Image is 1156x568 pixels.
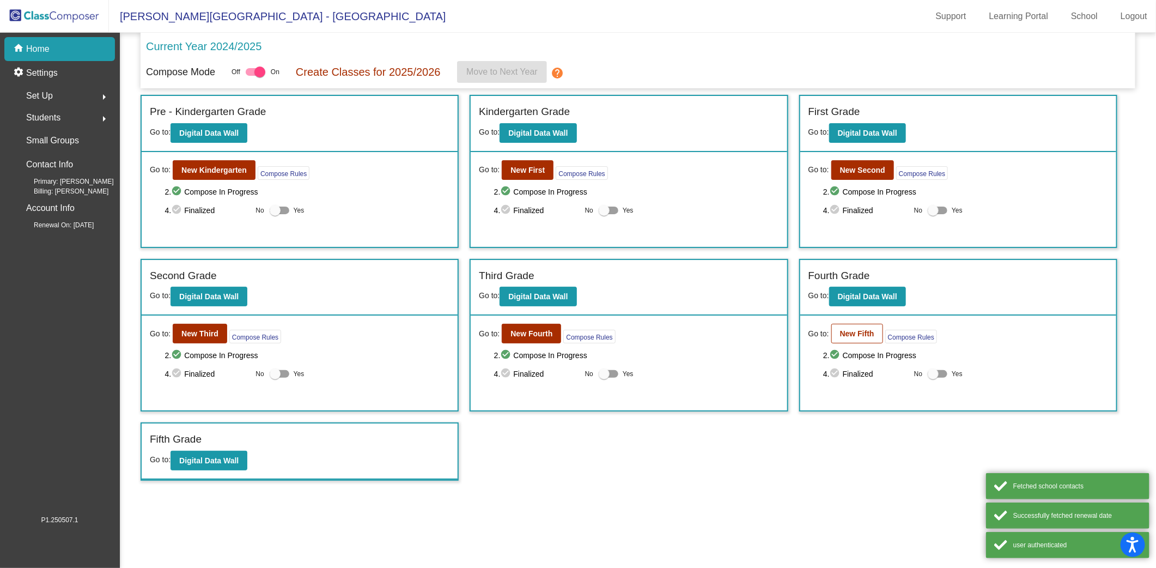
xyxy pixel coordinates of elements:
[150,291,171,300] span: Go to:
[500,123,576,143] button: Digital Data Wall
[146,38,261,55] p: Current Year 2024/2025
[502,324,561,343] button: New Fourth
[502,160,553,180] button: New First
[150,328,171,340] span: Go to:
[16,177,114,186] span: Primary: [PERSON_NAME]
[808,268,870,284] label: Fourth Grade
[585,369,593,379] span: No
[26,201,75,216] p: Account Info
[808,328,829,340] span: Go to:
[831,160,894,180] button: New Second
[510,166,545,174] b: New First
[26,157,73,172] p: Contact Info
[829,287,906,306] button: Digital Data Wall
[150,164,171,176] span: Go to:
[838,129,897,137] b: Digital Data Wall
[150,104,266,120] label: Pre - Kindergarten Grade
[26,43,50,56] p: Home
[232,67,240,77] span: Off
[171,123,247,143] button: Digital Data Wall
[494,204,580,217] span: 4. Finalized
[808,164,829,176] span: Go to:
[457,61,547,83] button: Move to Next Year
[479,268,534,284] label: Third Grade
[150,268,217,284] label: Second Grade
[563,330,615,343] button: Compose Rules
[829,123,906,143] button: Digital Data Wall
[26,133,79,148] p: Small Groups
[466,67,538,76] span: Move to Next Year
[952,204,963,217] span: Yes
[914,206,922,215] span: No
[830,204,843,217] mat-icon: check_circle
[271,67,279,77] span: On
[181,329,218,338] b: New Third
[585,206,593,215] span: No
[823,367,909,380] span: 4. Finalized
[150,432,202,448] label: Fifth Grade
[823,185,1108,198] span: 2. Compose In Progress
[26,110,60,125] span: Students
[13,67,26,80] mat-icon: settings
[508,292,568,301] b: Digital Data Wall
[171,204,184,217] mat-icon: check_circle
[150,455,171,464] span: Go to:
[165,367,251,380] span: 4. Finalized
[165,349,450,362] span: 2. Compose In Progress
[500,287,576,306] button: Digital Data Wall
[952,367,963,380] span: Yes
[173,160,255,180] button: New Kindergarten
[165,204,251,217] span: 4. Finalized
[494,349,779,362] span: 2. Compose In Progress
[830,367,843,380] mat-icon: check_circle
[146,65,215,80] p: Compose Mode
[26,67,58,80] p: Settings
[896,166,948,180] button: Compose Rules
[479,291,500,300] span: Go to:
[255,369,264,379] span: No
[16,220,94,230] span: Renewal On: [DATE]
[171,287,247,306] button: Digital Data Wall
[623,204,634,217] span: Yes
[173,324,227,343] button: New Third
[808,291,829,300] span: Go to:
[171,185,184,198] mat-icon: check_circle
[494,367,580,380] span: 4. Finalized
[109,8,446,25] span: [PERSON_NAME][GEOGRAPHIC_DATA] - [GEOGRAPHIC_DATA]
[501,367,514,380] mat-icon: check_circle
[1112,8,1156,25] a: Logout
[510,329,552,338] b: New Fourth
[1013,481,1141,491] div: Fetched school contacts
[479,128,500,136] span: Go to:
[914,369,922,379] span: No
[830,185,843,198] mat-icon: check_circle
[258,166,309,180] button: Compose Rules
[838,292,897,301] b: Digital Data Wall
[479,164,500,176] span: Go to:
[179,129,239,137] b: Digital Data Wall
[294,204,305,217] span: Yes
[508,129,568,137] b: Digital Data Wall
[171,367,184,380] mat-icon: check_circle
[623,367,634,380] span: Yes
[981,8,1057,25] a: Learning Portal
[171,349,184,362] mat-icon: check_circle
[551,67,564,80] mat-icon: help
[179,456,239,465] b: Digital Data Wall
[1062,8,1106,25] a: School
[808,128,829,136] span: Go to:
[13,43,26,56] mat-icon: home
[830,349,843,362] mat-icon: check_circle
[823,204,909,217] span: 4. Finalized
[831,324,883,343] button: New Fifth
[165,185,450,198] span: 2. Compose In Progress
[1013,511,1141,521] div: Successfully fetched renewal date
[556,166,607,180] button: Compose Rules
[823,349,1108,362] span: 2. Compose In Progress
[296,64,441,80] p: Create Classes for 2025/2026
[26,88,53,104] span: Set Up
[927,8,975,25] a: Support
[885,330,937,343] button: Compose Rules
[501,349,514,362] mat-icon: check_circle
[98,90,111,104] mat-icon: arrow_right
